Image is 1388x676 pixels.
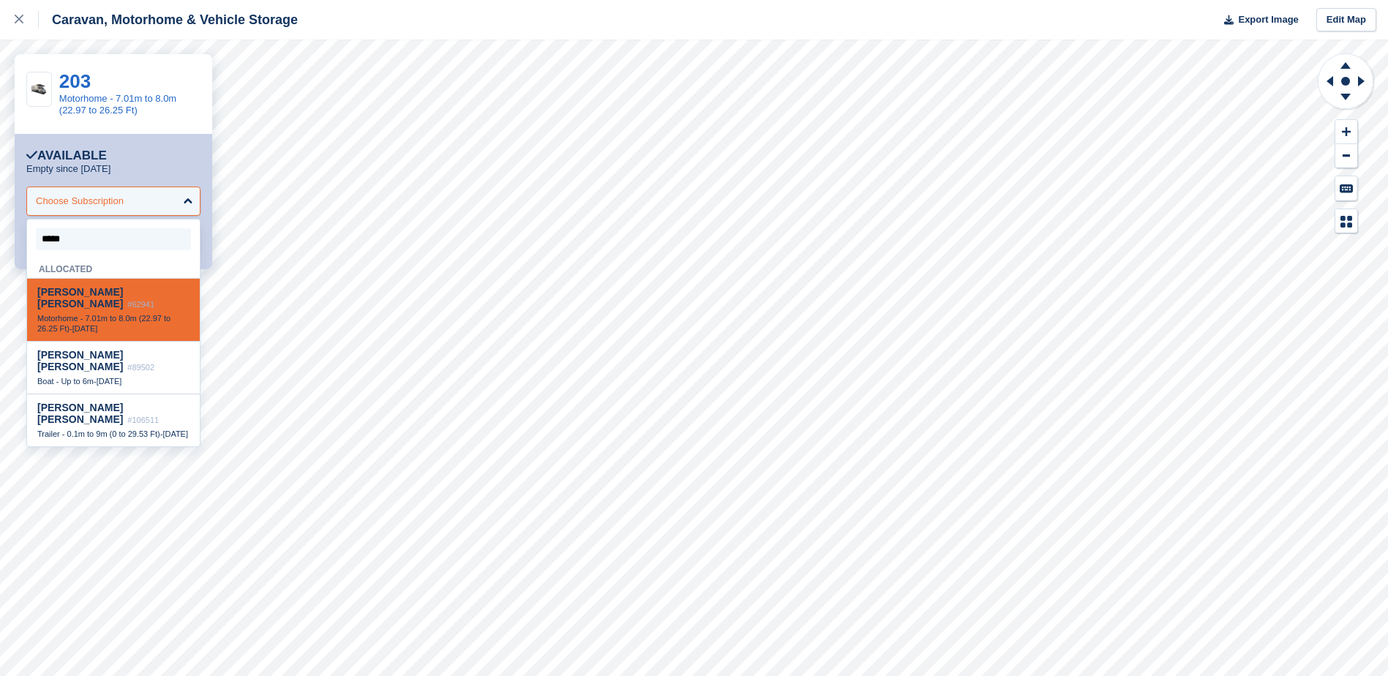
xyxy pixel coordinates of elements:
[72,324,98,333] span: [DATE]
[59,93,176,116] a: Motorhome - 7.01m to 8.0m (22.97 to 26.25 Ft)
[37,286,123,309] span: [PERSON_NAME]
[37,314,170,333] span: Motorhome - 7.01m to 8.0m (22.97 to 26.25 Ft)
[127,300,154,309] span: #62941
[36,194,124,209] div: Choose Subscription
[26,163,110,175] p: Empty since [DATE]
[39,11,298,29] div: Caravan, Motorhome & Vehicle Storage
[37,402,123,425] span: [PERSON_NAME]
[1238,12,1298,27] span: Export Image
[37,349,123,361] span: [PERSON_NAME]
[162,429,188,438] span: [DATE]
[27,256,200,279] div: Allocated
[37,349,123,372] span: [PERSON_NAME]
[97,377,122,386] span: [DATE]
[37,429,190,439] div: -
[1215,8,1299,32] button: Export Image
[37,313,190,334] div: -
[37,402,123,413] span: [PERSON_NAME]
[37,376,190,386] div: -
[127,363,154,372] span: #89502
[27,83,51,96] img: Motorhome%20Pic.jpg
[127,416,159,424] span: #106511
[1335,120,1357,144] button: Zoom In
[59,70,91,92] a: 203
[37,429,160,438] span: Trailer - 0.1m to 9m (0 to 29.53 Ft)
[1335,144,1357,168] button: Zoom Out
[1316,8,1376,32] a: Edit Map
[37,377,94,386] span: Boat - Up to 6m
[1335,209,1357,233] button: Map Legend
[37,286,123,298] span: [PERSON_NAME]
[26,149,107,163] div: Available
[1335,176,1357,200] button: Keyboard Shortcuts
